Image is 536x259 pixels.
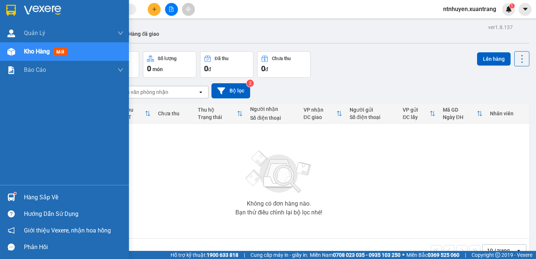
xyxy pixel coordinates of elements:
[24,242,123,253] div: Phản hồi
[350,107,395,113] div: Người gửi
[403,114,430,120] div: ĐC lấy
[194,104,246,123] th: Toggle SortBy
[402,253,404,256] span: ⚪️
[118,67,123,73] span: down
[261,64,265,73] span: 0
[211,83,250,98] button: Bộ lọc
[488,23,513,31] div: ver 1.8.137
[171,251,238,259] span: Hỗ trợ kỹ thuật:
[403,107,430,113] div: VP gửi
[505,6,512,13] img: icon-new-feature
[165,3,178,16] button: file-add
[333,252,400,258] strong: 0708 023 035 - 0935 103 250
[304,107,336,113] div: VP nhận
[198,114,237,120] div: Trạng thái
[439,104,486,123] th: Toggle SortBy
[118,114,145,120] div: HTTT
[509,3,515,8] sup: 1
[272,56,291,61] div: Chưa thu
[250,106,296,112] div: Người nhận
[148,3,161,16] button: plus
[304,114,336,120] div: ĐC giao
[516,248,522,253] svg: open
[522,6,529,13] span: caret-down
[8,210,15,217] span: question-circle
[215,56,228,61] div: Đã thu
[200,51,253,78] button: Đã thu0đ
[399,104,439,123] th: Toggle SortBy
[244,251,245,259] span: |
[182,3,195,16] button: aim
[6,5,16,16] img: logo-vxr
[406,251,459,259] span: Miền Bắc
[169,7,174,12] span: file-add
[443,114,477,120] div: Ngày ĐH
[24,65,46,74] span: Báo cáo
[7,48,15,56] img: warehouse-icon
[235,210,322,216] div: Bạn thử điều chỉnh lại bộ lọc nhé!
[7,66,15,74] img: solution-icon
[24,192,123,203] div: Hàng sắp về
[7,29,15,37] img: warehouse-icon
[247,201,311,207] div: Không có đơn hàng nào.
[300,104,346,123] th: Toggle SortBy
[186,7,191,12] span: aim
[265,66,268,72] span: đ
[147,64,151,73] span: 0
[495,252,500,258] span: copyright
[158,56,176,61] div: Số lượng
[350,114,395,120] div: Số điện thoại
[7,193,15,201] img: warehouse-icon
[24,48,50,55] span: Kho hàng
[8,227,15,234] span: notification
[118,107,145,113] div: Đã thu
[53,48,67,56] span: mới
[118,88,168,96] div: Chọn văn phòng nhận
[24,226,111,235] span: Giới thiệu Vexere, nhận hoa hồng
[114,104,154,123] th: Toggle SortBy
[118,30,123,36] span: down
[246,80,254,87] sup: 2
[511,3,513,8] span: 1
[208,66,211,72] span: đ
[477,52,511,66] button: Lên hàng
[437,4,502,14] span: ntnhuyen.xuantrang
[153,66,163,72] span: món
[204,64,208,73] span: 0
[310,251,400,259] span: Miền Nam
[198,107,237,113] div: Thu hộ
[158,111,191,116] div: Chưa thu
[257,51,311,78] button: Chưa thu0đ
[207,252,238,258] strong: 1900 633 818
[8,244,15,251] span: message
[143,51,196,78] button: Số lượng0món
[465,251,466,259] span: |
[490,111,526,116] div: Nhân viên
[24,28,45,38] span: Quản Lý
[251,251,308,259] span: Cung cấp máy in - giấy in:
[242,146,316,198] img: svg+xml;base64,PHN2ZyBjbGFzcz0ibGlzdC1wbHVnX19zdmciIHhtbG5zPSJodHRwOi8vd3d3LnczLm9yZy8yMDAwL3N2Zy...
[250,115,296,121] div: Số điện thoại
[14,192,16,195] sup: 1
[152,7,157,12] span: plus
[487,247,510,254] div: 10 / trang
[443,107,477,113] div: Mã GD
[198,89,204,95] svg: open
[24,209,123,220] div: Hướng dẫn sử dụng
[428,252,459,258] strong: 0369 525 060
[519,3,532,16] button: caret-down
[122,25,165,43] button: Hàng đã giao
